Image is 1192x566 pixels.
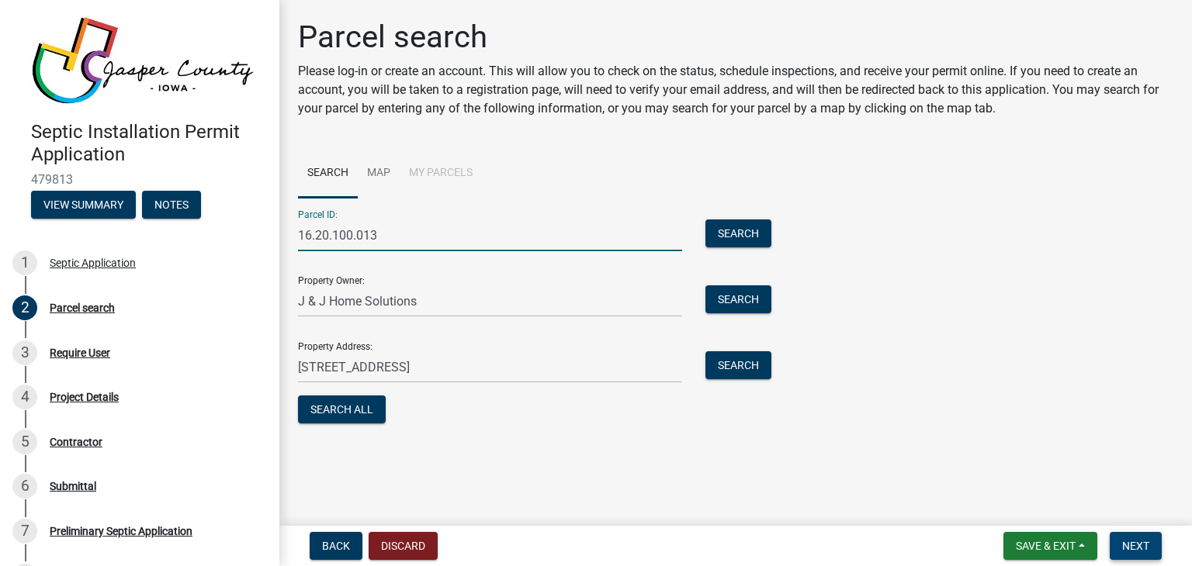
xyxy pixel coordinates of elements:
[298,395,386,423] button: Search All
[31,191,136,219] button: View Summary
[310,532,362,560] button: Back
[1122,540,1149,552] span: Next
[50,526,192,537] div: Preliminary Septic Application
[31,199,136,212] wm-modal-confirm: Summary
[1003,532,1097,560] button: Save & Exit
[50,437,102,447] div: Contractor
[50,257,136,268] div: Septic Application
[50,302,115,313] div: Parcel search
[298,62,1173,118] p: Please log-in or create an account. This will allow you to check on the status, schedule inspecti...
[705,285,771,313] button: Search
[298,149,358,198] a: Search
[298,19,1173,56] h1: Parcel search
[12,430,37,454] div: 5
[369,532,438,560] button: Discard
[12,474,37,499] div: 6
[142,199,201,212] wm-modal-confirm: Notes
[142,191,201,219] button: Notes
[705,219,771,247] button: Search
[50,392,119,402] div: Project Details
[31,16,255,105] img: Jasper County, Iowa
[31,121,267,166] h4: Septic Installation Permit Application
[12,250,37,275] div: 1
[1016,540,1076,552] span: Save & Exit
[358,149,400,198] a: Map
[12,295,37,320] div: 2
[1110,532,1162,560] button: Next
[12,385,37,409] div: 4
[50,481,96,492] div: Submittal
[322,540,350,552] span: Back
[31,172,248,187] span: 479813
[705,351,771,379] button: Search
[50,347,110,358] div: Require User
[12,519,37,544] div: 7
[12,340,37,365] div: 3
